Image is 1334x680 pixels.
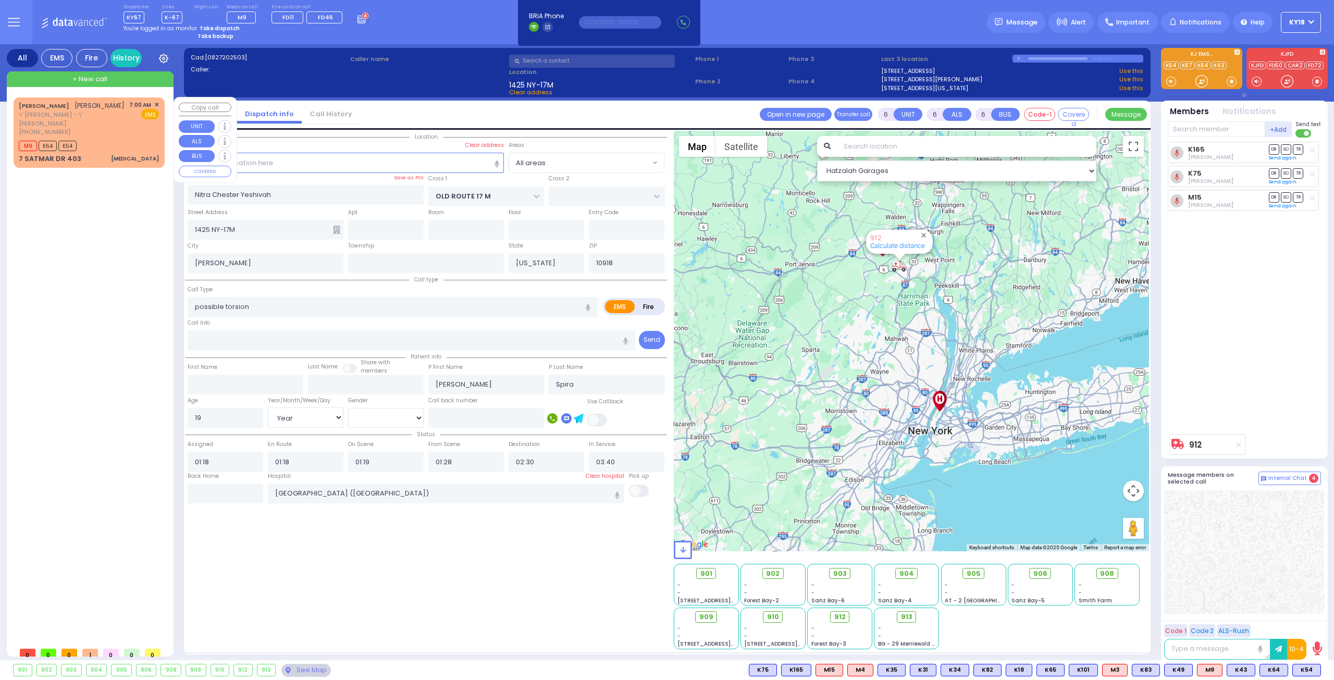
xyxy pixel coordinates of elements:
button: Toggle fullscreen view [1123,136,1144,157]
img: Google [676,538,711,551]
span: DR [1269,168,1279,178]
span: ר' [PERSON_NAME] - ר' [PERSON_NAME] [19,110,126,128]
a: Open this area in Google Maps (opens a new window) [676,538,711,551]
span: 905 [967,568,981,579]
span: FD11 [282,13,294,21]
label: En Route [268,440,292,449]
span: KY67 [123,11,144,23]
span: Sanz Bay-6 [811,597,845,604]
a: K67 [1180,61,1194,69]
span: 910 [767,612,779,622]
label: Hospital [268,472,291,480]
span: ✕ [154,101,159,109]
label: Age [188,397,198,405]
span: 7:00 AM [129,101,151,109]
a: KJFD [1249,61,1266,69]
div: See map [281,664,330,677]
button: ALS-Rush [1217,624,1251,637]
label: First Name [188,363,217,372]
span: - [677,632,681,640]
a: Use this [1119,75,1143,84]
span: + New call [72,74,107,84]
a: Calculate distance [870,242,925,250]
label: Last 3 location [881,55,1012,64]
label: Dispatcher [123,4,150,10]
div: BLS [878,664,906,676]
span: 909 [699,612,713,622]
label: Caller name [350,55,506,64]
span: [PERSON_NAME] [75,101,125,110]
span: AT - 2 [GEOGRAPHIC_DATA] [945,597,1022,604]
span: - [878,581,881,589]
span: Yossi Greenfeld [1188,153,1233,161]
label: Assigned [188,440,213,449]
label: Call Info [188,319,210,327]
button: Notifications [1222,106,1276,118]
div: Fire [76,49,107,67]
span: K54 [58,141,77,151]
span: TR [1293,144,1303,154]
label: Call Type [188,286,213,294]
div: K18 [1006,664,1032,676]
button: Map camera controls [1123,480,1144,501]
button: UNIT [894,108,922,121]
a: [STREET_ADDRESS][PERSON_NAME] [881,75,982,84]
span: Sanz Bay-5 [1011,597,1045,604]
div: K82 [973,664,1002,676]
span: - [811,589,814,597]
span: Forest Bay-2 [744,597,779,604]
label: Cross 1 [428,175,447,183]
button: Close [919,230,929,240]
span: - [878,624,881,632]
div: 912 [234,664,252,676]
label: ZIP [589,242,597,250]
div: BLS [1164,664,1193,676]
span: 4 [1309,474,1318,483]
span: TR [1293,192,1303,202]
span: 902 [766,568,780,579]
label: Apt [348,208,357,217]
a: FD72 [1306,61,1324,69]
input: Search member [1168,121,1265,137]
span: 901 [700,568,712,579]
div: BLS [1132,664,1160,676]
div: K165 [781,664,811,676]
h5: Message members on selected call [1168,472,1258,485]
span: BRIA Phone [529,11,564,21]
div: 7 SATMAR DR 403 [19,154,81,164]
label: Room [428,208,444,217]
span: - [1079,589,1082,597]
span: - [744,624,747,632]
span: Phone 3 [788,55,878,64]
span: Message [1006,17,1037,28]
span: Jacob Friedman [1188,201,1233,209]
strong: Take backup [197,32,233,40]
div: 903 [61,664,81,676]
button: COVERED [179,166,231,177]
span: DR [1269,192,1279,202]
img: comment-alt.png [1261,476,1266,481]
label: Lines [162,4,182,10]
div: K75 [749,664,777,676]
div: K64 [1259,664,1288,676]
button: 10-4 [1287,639,1306,660]
span: Phone 2 [695,77,785,86]
div: BLS [781,664,811,676]
label: In Service [589,440,615,449]
a: FD50 [1267,61,1284,69]
input: Search hospital [268,484,625,503]
span: - [1011,581,1015,589]
div: 909 [186,664,206,676]
label: Night unit [194,4,218,10]
a: Send again [1269,203,1296,209]
button: UNIT [179,120,215,133]
button: Transfer call [834,108,872,121]
div: BLS [973,664,1002,676]
span: 0 [103,649,119,657]
label: City [188,242,199,250]
label: EMS [605,300,635,313]
a: Call History [302,109,360,119]
span: SO [1281,144,1291,154]
div: All [7,49,38,67]
a: [STREET_ADDRESS] [881,67,935,76]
